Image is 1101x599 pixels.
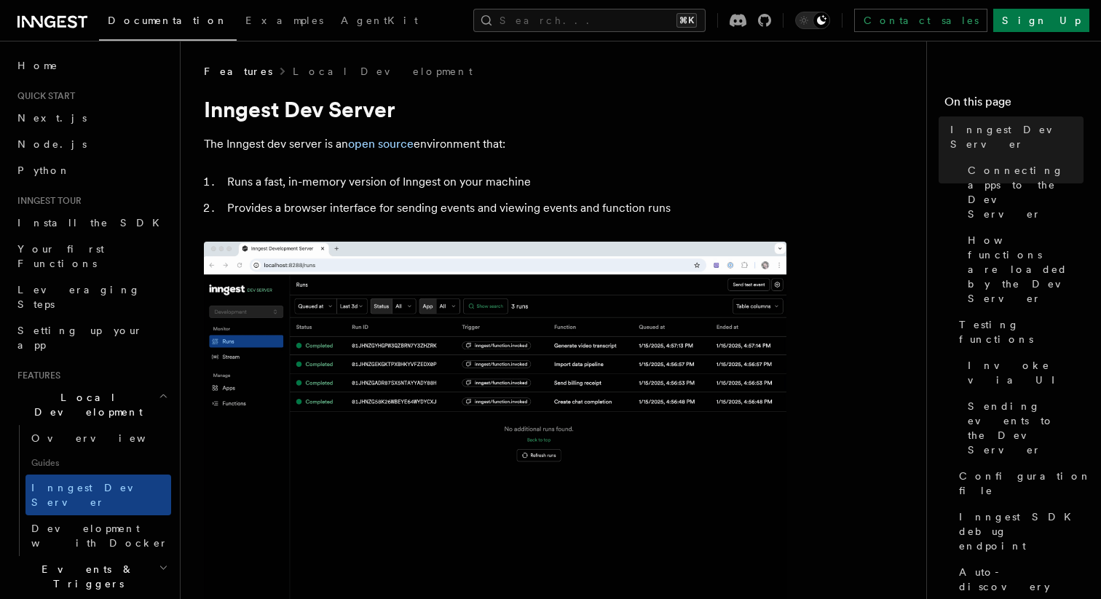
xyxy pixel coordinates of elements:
span: Install the SDK [17,217,168,229]
a: Inngest SDK debug endpoint [953,504,1084,559]
button: Search...⌘K [473,9,706,32]
a: Next.js [12,105,171,131]
span: Local Development [12,390,159,419]
a: Setting up your app [12,317,171,358]
span: Next.js [17,112,87,124]
button: Toggle dark mode [795,12,830,29]
span: Connecting apps to the Dev Server [968,163,1084,221]
span: Guides [25,451,171,475]
p: The Inngest dev server is an environment that: [204,134,786,154]
span: Inngest Dev Server [950,122,1084,151]
a: Your first Functions [12,236,171,277]
a: Home [12,52,171,79]
span: Sending events to the Dev Server [968,399,1084,457]
span: Home [17,58,58,73]
button: Local Development [12,384,171,425]
kbd: ⌘K [676,13,697,28]
span: Python [17,164,71,176]
a: Install the SDK [12,210,171,236]
h4: On this page [944,93,1084,116]
span: Development with Docker [31,523,168,549]
a: Connecting apps to the Dev Server [962,157,1084,227]
span: Features [204,64,272,79]
span: Inngest SDK debug endpoint [959,509,1084,553]
a: open source [348,137,414,151]
span: Node.js [17,138,87,150]
span: Features [12,370,60,381]
a: Testing functions [953,312,1084,352]
a: Contact sales [854,9,987,32]
span: Your first Functions [17,243,104,269]
a: Sign Up [993,9,1089,32]
span: Testing functions [959,317,1084,346]
h1: Inngest Dev Server [204,96,786,122]
a: Local Development [293,64,473,79]
li: Provides a browser interface for sending events and viewing events and function runs [223,198,786,218]
span: Inngest Dev Server [31,482,156,508]
a: Leveraging Steps [12,277,171,317]
span: How functions are loaded by the Dev Server [968,233,1084,306]
a: Sending events to the Dev Server [962,393,1084,463]
span: Invoke via UI [968,358,1084,387]
a: Inngest Dev Server [25,475,171,515]
a: AgentKit [332,4,427,39]
a: Documentation [99,4,237,41]
a: Python [12,157,171,183]
span: Auto-discovery [959,565,1084,594]
span: Configuration file [959,469,1092,498]
a: Configuration file [953,463,1084,504]
button: Events & Triggers [12,556,171,597]
a: Inngest Dev Server [944,116,1084,157]
span: Events & Triggers [12,562,159,591]
span: Overview [31,432,181,444]
span: Quick start [12,90,75,102]
a: Examples [237,4,332,39]
span: Examples [245,15,323,26]
span: AgentKit [341,15,418,26]
li: Runs a fast, in-memory version of Inngest on your machine [223,172,786,192]
a: Development with Docker [25,515,171,556]
span: Inngest tour [12,195,82,207]
a: Overview [25,425,171,451]
a: Node.js [12,131,171,157]
span: Leveraging Steps [17,284,141,310]
a: How functions are loaded by the Dev Server [962,227,1084,312]
span: Setting up your app [17,325,143,351]
a: Invoke via UI [962,352,1084,393]
div: Local Development [12,425,171,556]
span: Documentation [108,15,228,26]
